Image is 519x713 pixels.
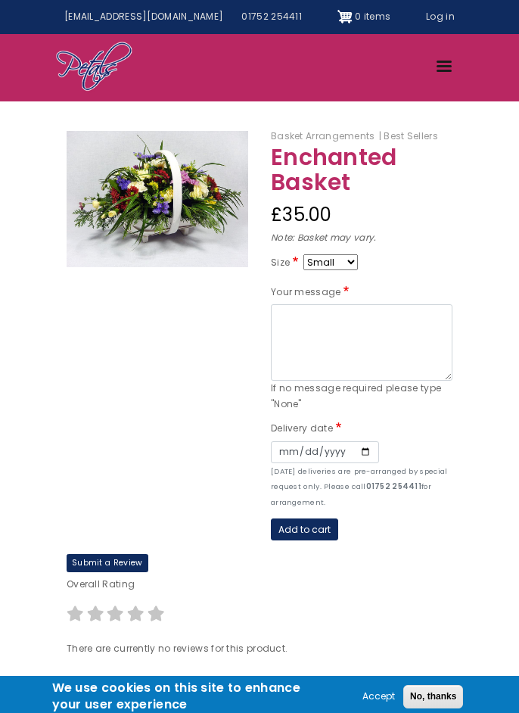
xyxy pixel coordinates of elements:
[403,685,463,708] button: No, thanks
[366,481,422,491] strong: 01752 254411
[337,5,353,29] img: Shopping cart
[67,131,248,267] img: Enchanted Basket
[271,421,343,437] label: Delivery date
[67,554,148,572] label: Submit a Review
[384,129,438,142] span: Best Sellers
[271,145,452,195] h1: Enchanted Basket
[417,5,464,30] a: Log in
[55,41,133,94] img: Home
[271,466,448,507] small: [DATE] deliveries are pre-arranged by special request only. Please call for arrangement.
[271,518,338,540] button: Add to cart
[271,285,352,300] label: Your message
[271,129,381,142] span: Basket Arrangements
[232,5,311,30] a: 01752 254411
[67,577,452,593] p: Overall Rating
[271,255,300,271] label: Size
[355,10,390,23] span: 0 items
[337,5,390,29] a: Shopping cart 0 items
[55,5,232,30] a: [EMAIL_ADDRESS][DOMAIN_NAME]
[271,231,377,244] em: Note: Basket may vary.
[271,381,452,412] div: If no message required please type "None"
[271,199,452,230] div: £35.00
[67,641,452,657] p: There are currently no reviews for this product.
[356,689,401,705] button: Accept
